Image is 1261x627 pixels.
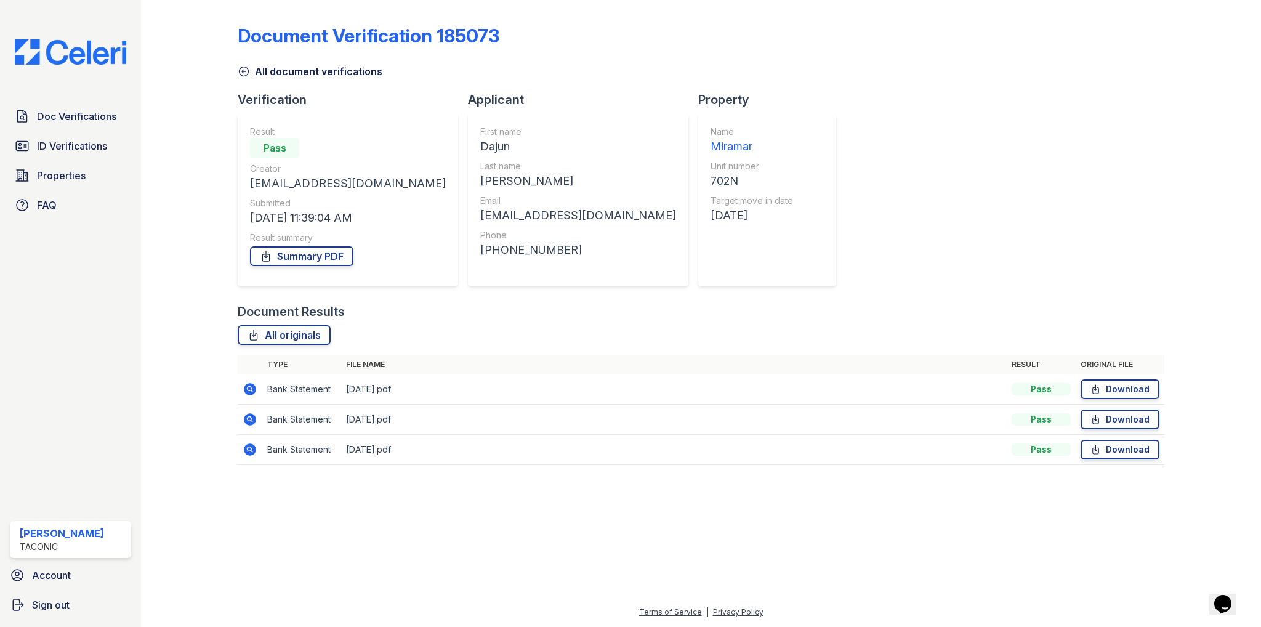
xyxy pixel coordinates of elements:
div: [PHONE_NUMBER] [480,241,676,259]
div: Pass [1012,383,1071,395]
div: | [706,607,709,617]
span: Properties [37,168,86,183]
a: Terms of Service [639,607,702,617]
span: Doc Verifications [37,109,116,124]
td: Bank Statement [262,374,341,405]
a: All originals [238,325,331,345]
div: Last name [480,160,676,172]
th: Result [1007,355,1076,374]
div: [PERSON_NAME] [480,172,676,190]
div: Document Verification 185073 [238,25,499,47]
div: [DATE] 11:39:04 AM [250,209,446,227]
span: ID Verifications [37,139,107,153]
a: Privacy Policy [713,607,763,617]
a: Download [1081,379,1159,399]
div: Document Results [238,303,345,320]
th: File name [341,355,1006,374]
div: [EMAIL_ADDRESS][DOMAIN_NAME] [250,175,446,192]
td: [DATE].pdf [341,374,1006,405]
div: Property [698,91,846,108]
div: Pass [1012,443,1071,456]
div: Pass [250,138,299,158]
div: First name [480,126,676,138]
a: All document verifications [238,64,382,79]
a: Sign out [5,593,136,617]
span: Sign out [32,597,70,612]
td: Bank Statement [262,435,341,465]
th: Original file [1076,355,1164,374]
a: ID Verifications [10,134,131,158]
a: Summary PDF [250,246,353,266]
img: CE_Logo_Blue-a8612792a0a2168367f1c8372b55b34899dd931a85d93a1a3d3e32e68fde9ad4.png [5,39,136,65]
div: Verification [238,91,468,108]
div: Dajun [480,138,676,155]
div: Miramar [711,138,793,155]
div: Result [250,126,446,138]
div: Creator [250,163,446,175]
a: Doc Verifications [10,104,131,129]
td: [DATE].pdf [341,405,1006,435]
iframe: chat widget [1209,578,1249,615]
td: [DATE].pdf [341,435,1006,465]
div: Result summary [250,232,446,244]
a: Download [1081,440,1159,459]
span: FAQ [37,198,57,212]
div: Submitted [250,197,446,209]
th: Type [262,355,341,374]
div: [DATE] [711,207,793,224]
a: Name Miramar [711,126,793,155]
div: Unit number [711,160,793,172]
div: Applicant [468,91,698,108]
a: Download [1081,410,1159,429]
div: Email [480,195,676,207]
div: Name [711,126,793,138]
td: Bank Statement [262,405,341,435]
a: Account [5,563,136,588]
span: Account [32,568,71,583]
a: FAQ [10,193,131,217]
div: [PERSON_NAME] [20,526,104,541]
div: Taconic [20,541,104,553]
div: Phone [480,229,676,241]
div: Target move in date [711,195,793,207]
div: [EMAIL_ADDRESS][DOMAIN_NAME] [480,207,676,224]
a: Properties [10,163,131,188]
div: 702N [711,172,793,190]
div: Pass [1012,413,1071,426]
